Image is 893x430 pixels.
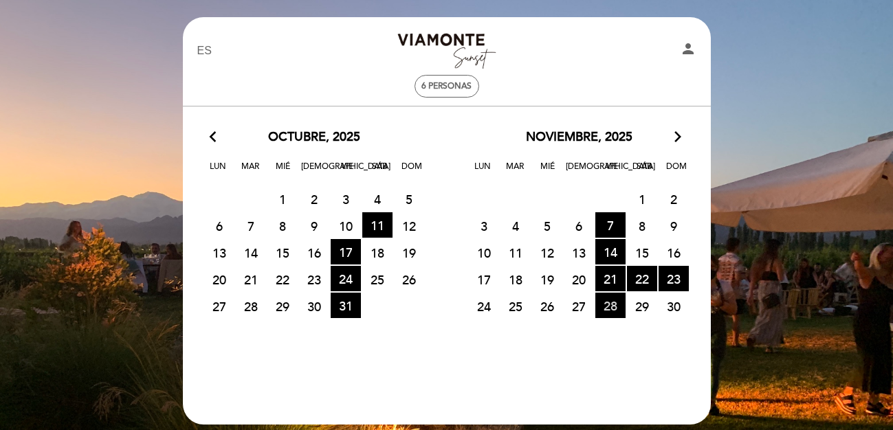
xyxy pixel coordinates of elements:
span: 11 [500,240,531,265]
span: Dom [663,159,690,185]
span: 29 [627,293,657,319]
span: 13 [204,240,234,265]
span: 8 [267,213,298,238]
span: 19 [532,267,562,292]
span: Mié [533,159,561,185]
span: 27 [204,293,234,319]
span: 30 [659,293,689,319]
span: 3 [331,186,361,212]
span: 19 [394,240,424,265]
a: Bodega [PERSON_NAME] Sunset [361,32,533,70]
span: 18 [500,267,531,292]
span: Vie [598,159,626,185]
span: 7 [236,213,266,238]
span: 14 [236,240,266,265]
span: noviembre, 2025 [526,128,632,146]
span: 16 [299,240,329,265]
span: 18 [362,240,393,265]
span: Mar [236,159,264,185]
span: [DEMOGRAPHIC_DATA] [301,159,329,185]
span: 20 [564,267,594,292]
i: arrow_forward_ios [672,128,684,146]
span: 5 [532,213,562,238]
span: Lun [469,159,496,185]
i: person [680,41,696,57]
span: 11 [362,212,393,238]
span: 6 personas [421,81,472,91]
span: Mié [269,159,296,185]
span: 9 [299,213,329,238]
span: 28 [236,293,266,319]
span: 23 [659,266,689,291]
span: Dom [398,159,426,185]
span: 22 [267,267,298,292]
span: 30 [299,293,329,319]
span: 12 [394,213,424,238]
span: 24 [469,293,499,319]
span: 31 [331,293,361,318]
span: 28 [595,293,626,318]
span: Lun [204,159,232,185]
span: 2 [659,186,689,212]
span: [DEMOGRAPHIC_DATA] [566,159,593,185]
span: 23 [299,267,329,292]
span: 29 [267,293,298,319]
span: octubre, 2025 [268,128,360,146]
span: 10 [469,240,499,265]
span: 8 [627,213,657,238]
span: 4 [362,186,393,212]
span: 17 [331,239,361,264]
span: 15 [267,240,298,265]
span: 7 [595,212,626,238]
span: 24 [331,266,361,291]
span: 21 [236,267,266,292]
span: 10 [331,213,361,238]
span: 13 [564,240,594,265]
span: Sáb [366,159,393,185]
span: Mar [501,159,529,185]
span: 4 [500,213,531,238]
span: 12 [532,240,562,265]
span: 16 [659,240,689,265]
span: 22 [627,266,657,291]
span: 1 [627,186,657,212]
button: person [680,41,696,62]
span: 27 [564,293,594,319]
span: 25 [362,267,393,292]
span: 3 [469,213,499,238]
span: 21 [595,266,626,291]
span: 25 [500,293,531,319]
span: 15 [627,240,657,265]
span: 17 [469,267,499,292]
span: 14 [595,239,626,264]
span: Sáb [630,159,658,185]
span: 6 [204,213,234,238]
span: 26 [394,267,424,292]
span: 20 [204,267,234,292]
span: 1 [267,186,298,212]
span: Vie [333,159,361,185]
span: 26 [532,293,562,319]
i: arrow_back_ios [210,128,222,146]
span: 5 [394,186,424,212]
span: 2 [299,186,329,212]
span: 6 [564,213,594,238]
span: 9 [659,213,689,238]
